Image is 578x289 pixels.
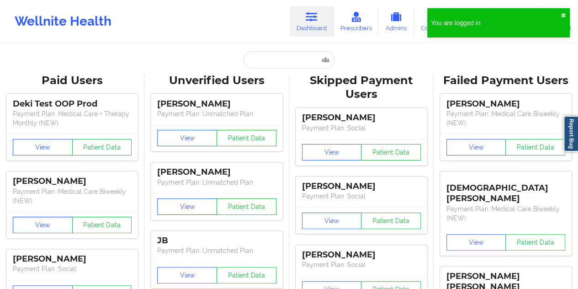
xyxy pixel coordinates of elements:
button: View [446,234,506,251]
button: Patient Data [361,213,421,229]
div: [PERSON_NAME] [157,167,276,177]
p: Payment Plan : Social [13,264,132,273]
div: [PERSON_NAME] [13,176,132,187]
div: [PERSON_NAME] [446,99,565,109]
div: [PERSON_NAME] [13,254,132,264]
div: [PERSON_NAME] [302,250,421,260]
button: Patient Data [72,139,132,155]
p: Payment Plan : Medical Care Biweekly (NEW) [446,109,565,128]
button: Patient Data [217,198,276,215]
button: View [446,139,506,155]
p: Payment Plan : Social [302,192,421,201]
div: Unverified Users [151,74,282,88]
button: View [302,144,362,161]
button: View [157,267,217,284]
div: Skipped Payment Users [296,74,427,102]
button: View [302,213,362,229]
button: View [13,139,73,155]
a: Admins [378,6,414,37]
div: [PERSON_NAME] [302,112,421,123]
div: Failed Payment Users [440,74,572,88]
p: Payment Plan : Medical Care + Therapy Monthly (NEW) [13,109,132,128]
p: Payment Plan : Medical Care Biweekly (NEW) [446,204,565,223]
p: Payment Plan : Unmatched Plan [157,246,276,255]
button: Patient Data [505,139,565,155]
div: [DEMOGRAPHIC_DATA][PERSON_NAME] [446,176,565,204]
p: Payment Plan : Social [302,123,421,133]
button: View [157,198,217,215]
button: Patient Data [361,144,421,161]
p: Payment Plan : Social [302,260,421,269]
a: Coaches [414,6,452,37]
button: Patient Data [72,217,132,233]
a: Dashboard [290,6,334,37]
button: View [13,217,73,233]
div: You are logged in [431,18,561,27]
button: Patient Data [217,267,276,284]
button: close [561,12,566,19]
div: Paid Users [6,74,138,88]
p: Payment Plan : Medical Care Biweekly (NEW) [13,187,132,205]
a: Prescribers [334,6,379,37]
div: [PERSON_NAME] [157,99,276,109]
div: [PERSON_NAME] [302,181,421,192]
button: Patient Data [505,234,565,251]
p: Payment Plan : Unmatched Plan [157,178,276,187]
button: Patient Data [217,130,276,146]
div: Deki Test OOP Prod [13,99,132,109]
div: JB [157,235,276,246]
button: View [157,130,217,146]
p: Payment Plan : Unmatched Plan [157,109,276,118]
a: Report Bug [563,116,578,152]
